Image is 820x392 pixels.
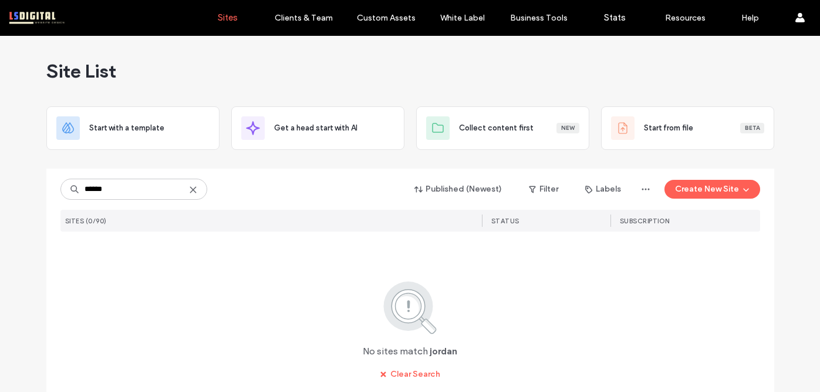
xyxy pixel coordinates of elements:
div: Collect content firstNew [416,106,589,150]
label: Clients & Team [275,13,333,23]
label: White Label [440,13,485,23]
label: Business Tools [510,13,568,23]
div: New [556,123,579,133]
img: search.svg [367,279,453,336]
span: SITES (0/90) [65,217,107,225]
label: Custom Assets [357,13,416,23]
span: STATUS [491,217,519,225]
span: No sites match [363,345,428,358]
button: Published (Newest) [404,180,512,199]
label: Resources [665,13,706,23]
span: Help [27,8,51,19]
label: Stats [604,12,626,23]
span: Site List [46,59,116,83]
button: Filter [517,180,570,199]
span: jordan [430,345,457,358]
button: Labels [575,180,632,199]
button: Clear Search [369,365,451,384]
span: Start from file [644,122,693,134]
label: Sites [218,12,238,23]
span: SUBSCRIPTION [620,217,670,225]
span: Start with a template [89,122,164,134]
div: Beta [740,123,764,133]
div: Get a head start with AI [231,106,404,150]
label: Help [741,13,759,23]
div: Start with a template [46,106,220,150]
div: Start from fileBeta [601,106,774,150]
button: Create New Site [664,180,760,199]
span: Collect content first [459,122,534,134]
span: Get a head start with AI [274,122,357,134]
